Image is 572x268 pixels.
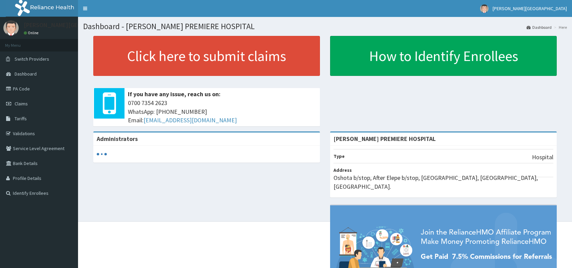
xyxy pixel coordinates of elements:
p: [PERSON_NAME][GEOGRAPHIC_DATA] [24,22,124,28]
li: Here [552,24,567,30]
span: 0700 7354 2623 WhatsApp: [PHONE_NUMBER] Email: [128,99,317,125]
a: How to Identify Enrollees [330,36,557,76]
a: Dashboard [527,24,552,30]
span: [PERSON_NAME][GEOGRAPHIC_DATA] [493,5,567,12]
strong: [PERSON_NAME] PREMIERE HOSPITAL [333,135,436,143]
span: Dashboard [15,71,37,77]
b: If you have any issue, reach us on: [128,90,221,98]
span: Tariffs [15,116,27,122]
svg: audio-loading [97,149,107,159]
span: Switch Providers [15,56,49,62]
p: Oshota b/stop, After Elepe b/stop, [GEOGRAPHIC_DATA], [GEOGRAPHIC_DATA], [GEOGRAPHIC_DATA]. [333,173,553,191]
a: [EMAIL_ADDRESS][DOMAIN_NAME] [144,116,237,124]
span: Claims [15,101,28,107]
img: User Image [3,20,19,36]
p: Hospital [532,153,553,162]
img: User Image [480,4,489,13]
b: Address [333,167,352,173]
b: Type [333,153,345,159]
h1: Dashboard - [PERSON_NAME] PREMIERE HOSPITAL [83,22,567,31]
a: Click here to submit claims [93,36,320,76]
a: Online [24,30,40,35]
b: Administrators [97,135,138,143]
